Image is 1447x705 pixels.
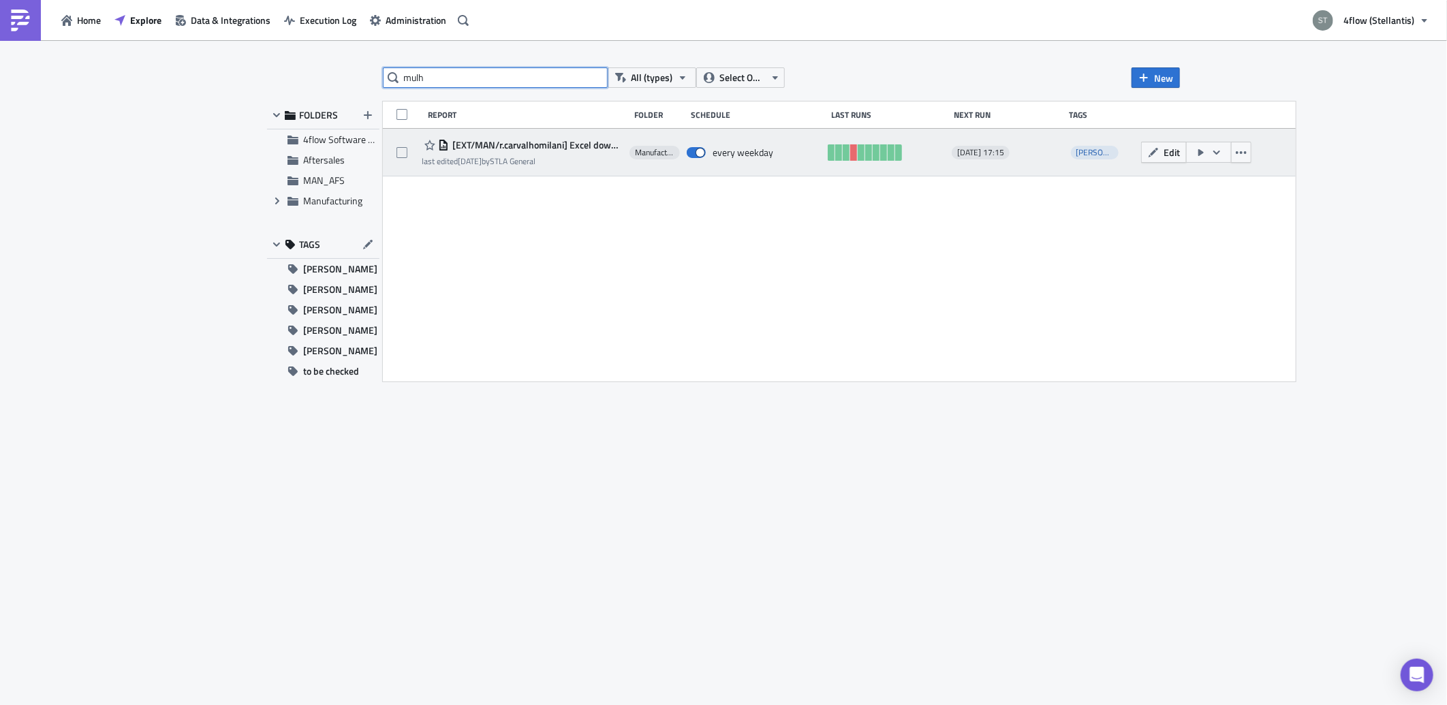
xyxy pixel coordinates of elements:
[1154,71,1173,85] span: New
[303,361,359,381] span: to be checked
[719,70,765,85] span: Select Owner
[458,155,482,168] time: 2025-07-11T12:30:26Z
[267,300,379,320] button: [PERSON_NAME]
[608,67,696,88] button: All (types)
[303,259,377,279] span: [PERSON_NAME]
[691,110,824,120] div: Schedule
[422,156,623,166] div: last edited by STLA General
[1164,145,1180,159] span: Edit
[267,341,379,361] button: [PERSON_NAME]
[1069,110,1136,120] div: Tags
[108,10,168,31] button: Explore
[954,110,1063,120] div: Next Run
[303,279,377,300] span: [PERSON_NAME]
[634,110,684,120] div: Folder
[383,67,608,88] input: Search Reports
[300,13,356,27] span: Execution Log
[168,10,277,31] button: Data & Integrations
[303,193,362,208] span: Manufacturing
[1076,146,1139,159] span: [PERSON_NAME]
[713,146,773,159] div: every weekday
[429,110,628,120] div: Report
[1401,659,1433,691] div: Open Intercom Messenger
[267,279,379,300] button: [PERSON_NAME]
[1141,142,1187,163] button: Edit
[631,70,672,85] span: All (types)
[191,13,270,27] span: Data & Integrations
[130,13,161,27] span: Explore
[267,320,379,341] button: [PERSON_NAME]
[303,173,345,187] span: MAN_AFS
[10,10,31,31] img: PushMetrics
[635,147,674,158] span: Manufacturing
[267,361,379,381] button: to be checked
[1132,67,1180,88] button: New
[1305,5,1437,35] button: 4flow (Stellantis)
[303,341,377,361] span: [PERSON_NAME]
[55,10,108,31] button: Home
[303,132,387,146] span: 4flow Software KAM
[277,10,363,31] button: Execution Log
[831,110,948,120] div: Last Runs
[363,10,453,31] button: Administration
[957,147,1004,158] span: [DATE] 17:15
[303,153,345,167] span: Aftersales
[299,109,338,121] span: FOLDERS
[77,13,101,27] span: Home
[267,259,379,279] button: [PERSON_NAME]
[299,238,320,251] span: TAGS
[449,139,623,151] span: [EXT/MAN/r.carvalhomilani] Excel download and load assignment list to GEFCO Hub Mulhouse
[386,13,446,27] span: Administration
[1311,9,1335,32] img: Avatar
[303,300,377,320] span: [PERSON_NAME]
[303,320,377,341] span: [PERSON_NAME]
[696,67,785,88] button: Select Owner
[1071,146,1119,159] span: h.eipert
[1343,13,1414,27] span: 4flow (Stellantis)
